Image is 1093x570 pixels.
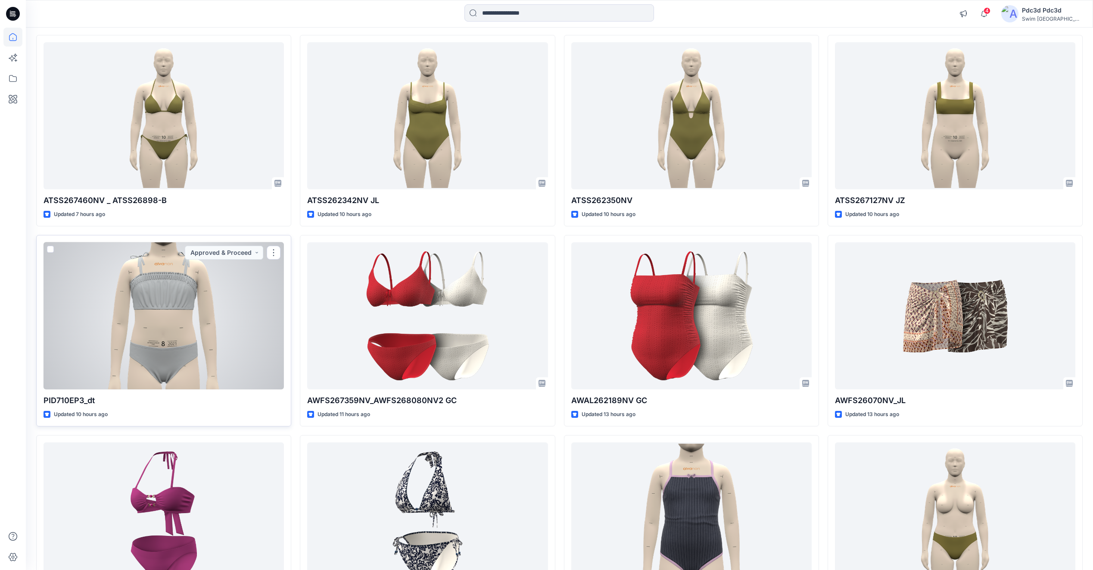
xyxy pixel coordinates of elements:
[307,242,548,389] a: AWFS267359NV_AWFS268080NV2 GC
[54,210,105,219] p: Updated 7 hours ago
[54,410,108,419] p: Updated 10 hours ago
[582,410,635,419] p: Updated 13 hours ago
[845,410,899,419] p: Updated 13 hours ago
[44,242,284,389] a: PID710EP3_dt
[571,42,812,189] a: ATSS262350NV
[307,395,548,407] p: AWFS267359NV_AWFS268080NV2 GC
[571,194,812,207] p: ATSS262350NV
[1001,5,1018,22] img: avatar
[1022,16,1082,22] div: Swim [GEOGRAPHIC_DATA]
[571,395,812,407] p: AWAL262189NV GC
[44,194,284,207] p: ATSS267460NV _ ATSS26898-B
[1022,5,1082,16] div: Pdc3d Pdc3d
[318,210,371,219] p: Updated 10 hours ago
[44,42,284,189] a: ATSS267460NV _ ATSS26898-B
[845,210,899,219] p: Updated 10 hours ago
[835,42,1075,189] a: ATSS267127NV JZ
[835,194,1075,207] p: ATSS267127NV JZ
[318,410,370,419] p: Updated 11 hours ago
[984,7,990,14] span: 4
[835,395,1075,407] p: AWFS26070NV_JL
[307,42,548,189] a: ATSS262342NV JL
[307,194,548,207] p: ATSS262342NV JL
[571,242,812,389] a: AWAL262189NV GC
[582,210,635,219] p: Updated 10 hours ago
[835,242,1075,389] a: AWFS26070NV_JL
[44,395,284,407] p: PID710EP3_dt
